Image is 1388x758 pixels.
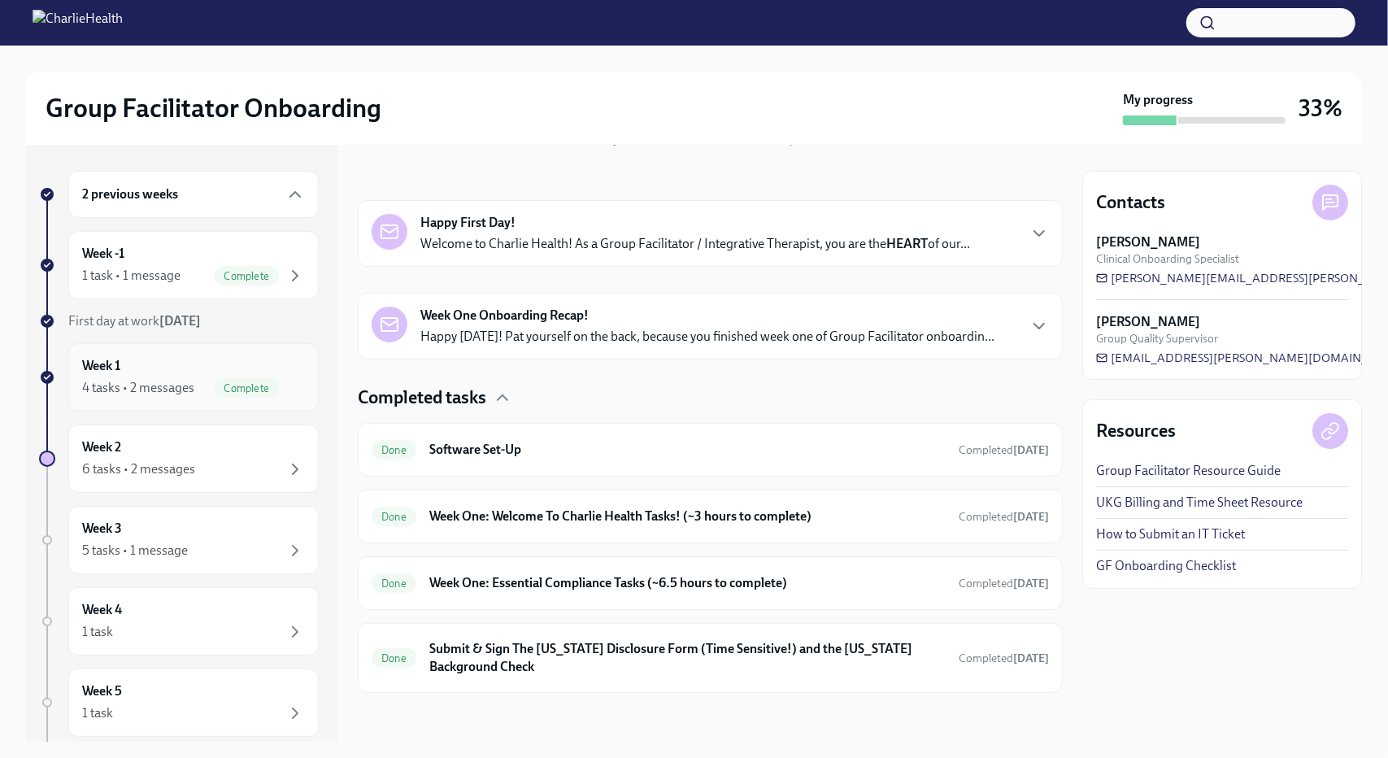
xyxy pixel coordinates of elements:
span: Clinical Onboarding Specialist [1096,251,1239,267]
h6: Week 4 [82,601,122,619]
div: 1 task [82,623,113,641]
a: DoneWeek One: Welcome To Charlie Health Tasks! (~3 hours to complete)Completed[DATE] [372,503,1049,529]
h6: Week One: Welcome To Charlie Health Tasks! (~3 hours to complete) [429,508,946,525]
h6: Week 1 [82,357,120,375]
span: Done [372,511,416,523]
h6: Week 5 [82,682,122,700]
strong: [PERSON_NAME] [1096,313,1200,331]
span: Complete [214,270,279,282]
span: Completed [959,577,1049,590]
strong: Happy First Day! [420,214,516,232]
div: 2 previous weeks [68,171,319,218]
h6: 2 previous weeks [82,185,178,203]
a: Week 14 tasks • 2 messagesComplete [39,343,319,412]
h6: Software Set-Up [429,441,946,459]
div: 5 tasks • 1 message [82,542,188,560]
span: Completed [959,651,1049,665]
span: Completed [959,443,1049,457]
span: September 21st, 2025 18:31 [959,576,1049,591]
a: Week 26 tasks • 2 messages [39,425,319,493]
h4: Resources [1096,419,1176,443]
strong: [DATE] [1013,510,1049,524]
h6: Submit & Sign The [US_STATE] Disclosure Form (Time Sensitive!) and the [US_STATE] Background Check [429,640,946,676]
p: Happy [DATE]! Pat yourself on the back, because you finished week one of Group Facilitator onboar... [420,328,994,346]
h6: Week 3 [82,520,122,538]
strong: [DATE] [1013,443,1049,457]
a: DoneWeek One: Essential Compliance Tasks (~6.5 hours to complete)Completed[DATE] [372,570,1049,596]
strong: Week One Onboarding Recap! [420,307,589,325]
h2: Group Facilitator Onboarding [46,92,381,124]
span: Completed [959,510,1049,524]
strong: [DATE] [159,313,201,329]
div: 1 task • 1 message [82,267,181,285]
div: 1 task [82,704,113,722]
strong: [DATE] [1013,577,1049,590]
strong: My progress [1123,91,1193,109]
div: 6 tasks • 2 messages [82,460,195,478]
a: UKG Billing and Time Sheet Resource [1096,494,1303,512]
a: First day at work[DATE] [39,312,319,330]
h6: Week One: Essential Compliance Tasks (~6.5 hours to complete) [429,574,946,592]
a: Week 35 tasks • 1 message [39,506,319,574]
span: Group Quality Supervisor [1096,331,1218,346]
span: September 8th, 2025 19:50 [959,442,1049,458]
h4: Completed tasks [358,386,486,410]
h4: Contacts [1096,190,1165,215]
h6: Week 2 [82,438,121,456]
h6: Week -1 [82,245,124,263]
span: Done [372,652,416,664]
a: DoneSoftware Set-UpCompleted[DATE] [372,437,1049,463]
span: Done [372,577,416,590]
a: Week -11 task • 1 messageComplete [39,231,319,299]
span: September 9th, 2025 21:15 [959,509,1049,525]
a: DoneSubmit & Sign The [US_STATE] Disclosure Form (Time Sensitive!) and the [US_STATE] Background ... [372,637,1049,679]
h3: 33% [1299,94,1342,123]
a: How to Submit an IT Ticket [1096,525,1245,543]
strong: [PERSON_NAME] [1096,233,1200,251]
a: Week 41 task [39,587,319,656]
a: Week 51 task [39,669,319,737]
span: Done [372,444,416,456]
img: CharlieHealth [33,10,123,36]
p: Welcome to Charlie Health! As a Group Facilitator / Integrative Therapist, you are the of our... [420,235,970,253]
div: Completed tasks [358,386,1063,410]
strong: HEART [886,236,928,251]
span: September 15th, 2025 19:51 [959,651,1049,666]
div: 4 tasks • 2 messages [82,379,194,397]
span: Complete [214,382,279,394]
span: First day at work [68,313,201,329]
a: Group Facilitator Resource Guide [1096,462,1281,480]
strong: [DATE] [1013,651,1049,665]
a: GF Onboarding Checklist [1096,557,1236,575]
